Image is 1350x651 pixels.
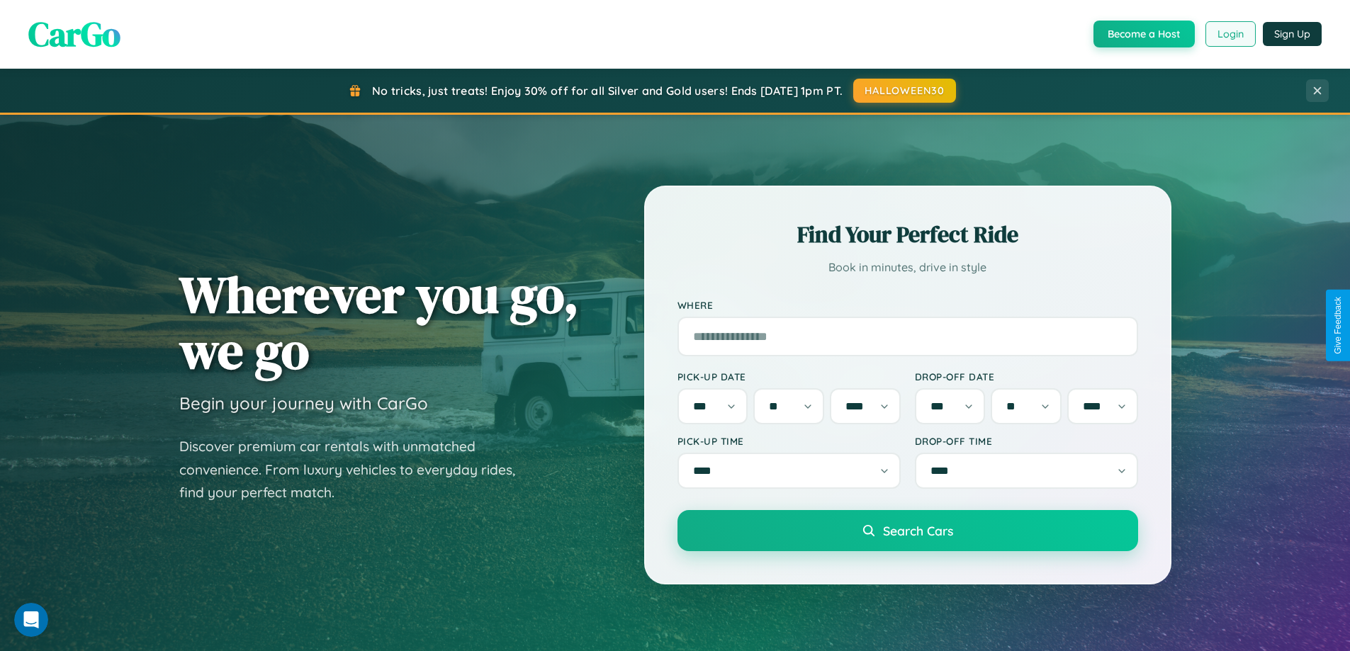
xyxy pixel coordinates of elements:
[677,510,1138,551] button: Search Cars
[1205,21,1256,47] button: Login
[14,603,48,637] iframe: Intercom live chat
[915,370,1138,383] label: Drop-off Date
[179,392,428,414] h3: Begin your journey with CarGo
[179,435,534,504] p: Discover premium car rentals with unmatched convenience. From luxury vehicles to everyday rides, ...
[677,219,1138,250] h2: Find Your Perfect Ride
[1263,22,1322,46] button: Sign Up
[677,257,1138,278] p: Book in minutes, drive in style
[915,435,1138,447] label: Drop-off Time
[677,370,901,383] label: Pick-up Date
[677,435,901,447] label: Pick-up Time
[677,299,1138,311] label: Where
[1093,21,1195,47] button: Become a Host
[179,266,579,378] h1: Wherever you go, we go
[883,523,953,538] span: Search Cars
[853,79,956,103] button: HALLOWEEN30
[372,84,843,98] span: No tricks, just treats! Enjoy 30% off for all Silver and Gold users! Ends [DATE] 1pm PT.
[28,11,120,57] span: CarGo
[1333,297,1343,354] div: Give Feedback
